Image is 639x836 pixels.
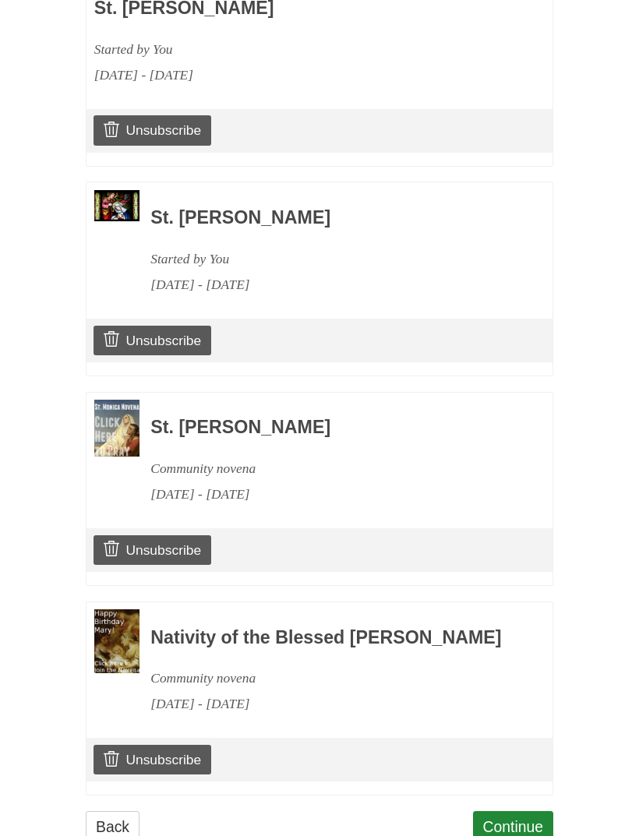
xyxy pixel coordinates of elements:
[94,190,139,221] img: Novena image
[150,246,510,272] div: Started by You
[150,208,510,228] h3: St. [PERSON_NAME]
[94,62,454,88] div: [DATE] - [DATE]
[94,535,211,565] a: Unsubscribe
[94,326,211,355] a: Unsubscribe
[94,37,454,62] div: Started by You
[150,456,510,481] div: Community novena
[150,665,510,691] div: Community novena
[150,418,510,438] h3: St. [PERSON_NAME]
[94,115,211,145] a: Unsubscribe
[150,481,510,507] div: [DATE] - [DATE]
[94,609,139,673] img: Novena image
[94,745,211,774] a: Unsubscribe
[150,628,510,648] h3: Nativity of the Blessed [PERSON_NAME]
[94,400,139,457] img: Novena image
[150,691,510,717] div: [DATE] - [DATE]
[150,272,510,298] div: [DATE] - [DATE]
